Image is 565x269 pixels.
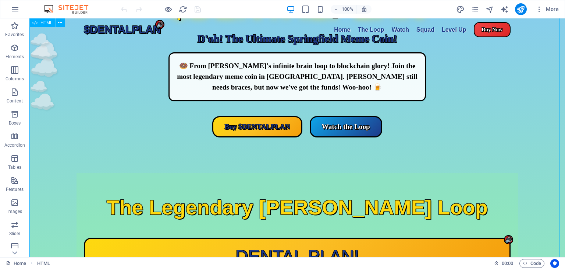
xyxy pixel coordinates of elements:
[37,259,50,268] nav: breadcrumb
[9,231,21,237] p: Slider
[179,5,187,14] i: Reload page
[507,261,508,266] span: :
[516,5,525,14] i: Publish
[42,5,97,14] img: Editor Logo
[6,54,24,60] p: Elements
[533,3,562,15] button: More
[9,120,21,126] p: Boxes
[515,3,527,15] button: publish
[361,6,367,13] i: On resize automatically adjust zoom level to fit chosen device.
[550,259,559,268] button: Usercentrics
[456,5,465,14] i: Design (Ctrl+Alt+Y)
[331,5,357,14] button: 100%
[164,5,173,14] button: Click here to leave preview mode and continue editing
[536,6,559,13] span: More
[471,5,479,14] i: Pages (Ctrl+Alt+S)
[6,186,24,192] p: Features
[500,5,509,14] i: AI Writer
[5,32,24,38] p: Favorites
[37,259,50,268] span: Click to select. Double-click to edit
[4,142,25,148] p: Accordion
[486,5,494,14] i: Navigator
[342,5,353,14] h6: 100%
[494,259,514,268] h6: Session time
[8,164,21,170] p: Tables
[6,259,26,268] a: Click to cancel selection. Double-click to open Pages
[471,5,480,14] button: pages
[500,5,509,14] button: text_generator
[178,5,187,14] button: reload
[456,5,465,14] button: design
[40,21,53,25] span: HTML
[7,209,22,214] p: Images
[7,98,23,104] p: Content
[523,259,541,268] span: Code
[6,76,24,82] p: Columns
[519,259,544,268] button: Code
[486,5,494,14] button: navigator
[502,259,513,268] span: 00 00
